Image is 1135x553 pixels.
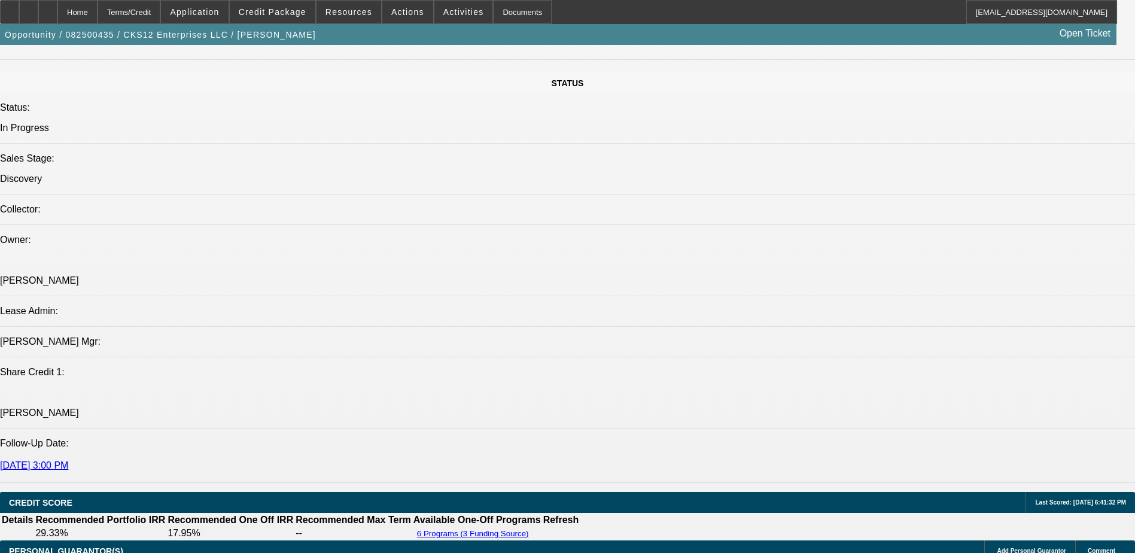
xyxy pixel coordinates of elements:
[295,527,412,539] td: --
[552,78,584,88] span: STATUS
[413,528,532,539] button: 6 Programs (3 Funding Source)
[230,1,315,23] button: Credit Package
[170,7,219,17] span: Application
[239,7,306,17] span: Credit Package
[5,30,316,39] span: Opportunity / 082500435 / CKS12 Enterprises LLC / [PERSON_NAME]
[167,527,294,539] td: 17.95%
[434,1,493,23] button: Activities
[35,527,166,539] td: 29.33%
[317,1,381,23] button: Resources
[443,7,484,17] span: Activities
[325,7,372,17] span: Resources
[167,514,294,526] th: Recommended One Off IRR
[1035,499,1126,506] span: Last Scored: [DATE] 6:41:32 PM
[9,498,72,508] span: CREDIT SCORE
[543,514,580,526] th: Refresh
[35,514,166,526] th: Recommended Portfolio IRR
[382,1,433,23] button: Actions
[295,514,412,526] th: Recommended Max Term
[391,7,424,17] span: Actions
[161,1,228,23] button: Application
[413,514,541,526] th: Available One-Off Programs
[1,514,34,526] th: Details
[1055,23,1115,44] a: Open Ticket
